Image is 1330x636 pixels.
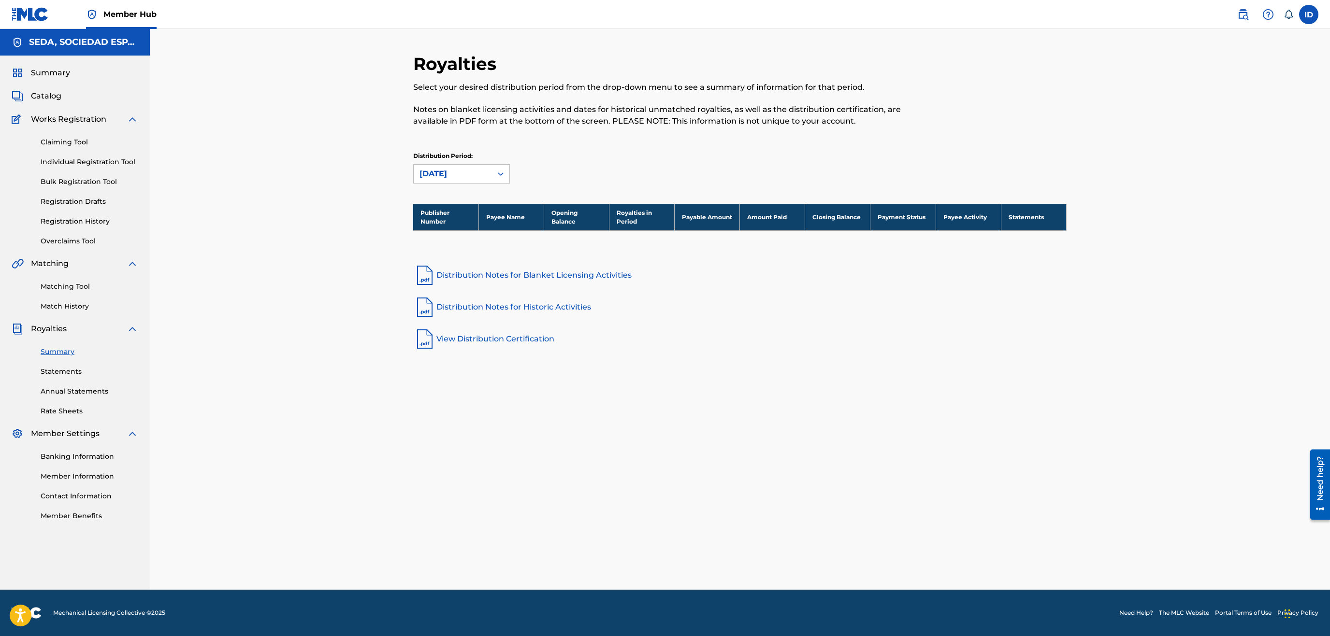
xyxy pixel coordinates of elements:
span: Matching [31,258,69,269]
img: Member Settings [12,428,23,439]
img: search [1237,9,1249,20]
a: Overclaims Tool [41,236,138,246]
a: Rate Sheets [41,406,138,416]
th: Statements [1001,204,1066,230]
span: Member Hub [103,9,157,20]
iframe: Resource Center [1303,444,1330,524]
th: Opening Balance [544,204,609,230]
a: Matching Tool [41,282,138,292]
span: Member Settings [31,428,100,439]
h5: SEDA, SOCIEDAD ESPAÑOLA DE DERECHOS DE AUTOR (SEDA) [29,37,138,48]
span: Summary [31,67,70,79]
img: MLC Logo [12,7,49,21]
img: Accounts [12,37,23,48]
th: Payable Amount [675,204,740,230]
a: Annual Statements [41,386,138,396]
div: Help [1258,5,1278,24]
span: Works Registration [31,113,106,125]
img: Royalties [12,323,23,335]
img: pdf [413,296,436,319]
a: Need Help? [1119,608,1153,617]
div: User Menu [1299,5,1318,24]
div: Notifications [1284,10,1293,19]
img: pdf [413,264,436,287]
a: Summary [41,347,138,357]
a: Banking Information [41,452,138,462]
a: Contact Information [41,491,138,501]
img: Top Rightsholder [86,9,98,20]
a: Match History [41,301,138,311]
iframe: Chat Widget [1282,590,1330,636]
th: Publisher Number [413,204,478,230]
img: pdf [413,327,436,351]
h2: Royalties [413,53,501,75]
p: Distribution Period: [413,152,510,160]
span: Catalog [31,90,61,102]
a: Privacy Policy [1277,608,1318,617]
img: expand [127,113,138,125]
a: Portal Terms of Use [1215,608,1272,617]
p: Select your desired distribution period from the drop-down menu to see a summary of information f... [413,82,916,93]
a: Member Information [41,471,138,481]
th: Closing Balance [805,204,870,230]
img: expand [127,258,138,269]
img: Summary [12,67,23,79]
img: logo [12,607,42,619]
a: Claiming Tool [41,137,138,147]
img: expand [127,428,138,439]
th: Payee Activity [936,204,1001,230]
a: CatalogCatalog [12,90,61,102]
img: Matching [12,258,24,269]
span: Mechanical Licensing Collective © 2025 [53,608,165,617]
a: Distribution Notes for Blanket Licensing Activities [413,264,1067,287]
img: Catalog [12,90,23,102]
a: Member Benefits [41,511,138,521]
div: Arrastrar [1285,599,1290,628]
a: Registration Drafts [41,197,138,207]
a: The MLC Website [1159,608,1209,617]
img: expand [127,323,138,335]
th: Amount Paid [740,204,805,230]
a: Distribution Notes for Historic Activities [413,296,1067,319]
a: Registration History [41,216,138,226]
a: Bulk Registration Tool [41,177,138,187]
th: Payment Status [870,204,936,230]
a: Public Search [1233,5,1253,24]
a: Individual Registration Tool [41,157,138,167]
a: View Distribution Certification [413,327,1067,351]
img: Works Registration [12,113,24,125]
a: SummarySummary [12,67,70,79]
a: Statements [41,367,138,377]
th: Payee Name [478,204,544,230]
img: help [1262,9,1274,20]
span: Royalties [31,323,67,335]
div: [DATE] [419,168,486,180]
th: Royalties in Period [609,204,674,230]
div: Widget de chat [1282,590,1330,636]
p: Notes on blanket licensing activities and dates for historical unmatched royalties, as well as th... [413,104,916,127]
